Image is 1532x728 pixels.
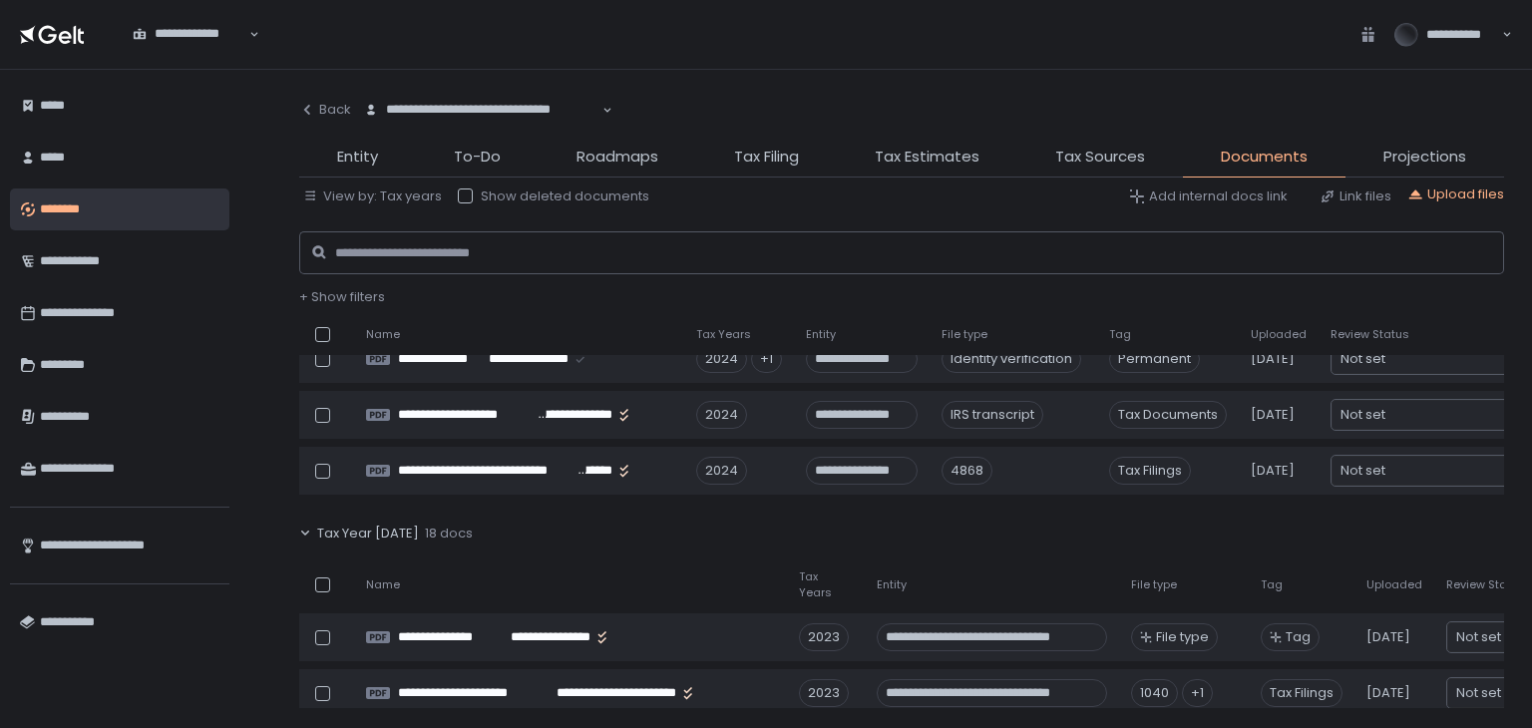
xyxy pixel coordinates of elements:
div: Search for option [120,14,259,56]
span: Review Status [1331,327,1409,342]
span: Review Status [1446,577,1525,592]
span: Not set [1340,461,1385,481]
div: Search for option [1332,456,1521,486]
span: Not set [1340,349,1385,369]
span: Tag [1109,327,1131,342]
span: Entity [806,327,836,342]
div: 2024 [696,457,747,485]
span: File type [942,327,987,342]
div: 2024 [696,401,747,429]
span: Name [366,327,400,342]
div: Search for option [1332,400,1521,430]
input: Search for option [1385,461,1502,481]
span: Entity [337,146,378,169]
div: IRS transcript [942,401,1043,429]
div: Search for option [1332,344,1521,374]
span: Not set [1340,405,1385,425]
span: Uploaded [1366,577,1422,592]
div: 2023 [799,623,849,651]
div: Identity verification [942,345,1081,373]
span: Documents [1221,146,1308,169]
span: [DATE] [1251,462,1295,480]
span: Projections [1383,146,1466,169]
span: Tax Years [799,569,853,599]
span: Tag [1261,577,1283,592]
button: Upload files [1407,185,1504,203]
span: Not set [1456,683,1501,703]
span: + Show filters [299,287,385,306]
span: Tax Years [696,327,751,342]
span: File type [1131,577,1177,592]
div: Search for option [351,90,612,132]
span: [DATE] [1366,628,1410,646]
button: + Show filters [299,288,385,306]
span: To-Do [454,146,501,169]
span: Tax Filings [1261,679,1342,707]
span: Tax Filings [1109,457,1191,485]
span: [DATE] [1366,684,1410,702]
span: [DATE] [1251,350,1295,368]
span: Name [366,577,400,592]
span: Not set [1456,627,1501,647]
span: Tax Documents [1109,401,1227,429]
div: 4868 [942,457,992,485]
span: Uploaded [1251,327,1307,342]
div: 2024 [696,345,747,373]
input: Search for option [1385,349,1502,369]
span: Tag [1286,628,1311,646]
span: Tax Sources [1055,146,1145,169]
div: 2023 [799,679,849,707]
div: +1 [751,345,782,373]
button: Add internal docs link [1129,187,1288,205]
button: Back [299,90,351,130]
div: Back [299,101,351,119]
div: +1 [1182,679,1213,707]
span: File type [1156,628,1209,646]
span: Tax Year [DATE] [317,525,419,543]
span: Tax Filing [734,146,799,169]
input: Search for option [1385,405,1502,425]
input: Search for option [133,43,247,63]
span: Roadmaps [576,146,658,169]
div: 1040 [1131,679,1178,707]
span: 18 docs [425,525,473,543]
span: Permanent [1109,345,1200,373]
button: Link files [1320,187,1391,205]
span: Tax Estimates [875,146,979,169]
button: View by: Tax years [303,187,442,205]
span: Entity [877,577,907,592]
span: [DATE] [1251,406,1295,424]
input: Search for option [364,119,600,139]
